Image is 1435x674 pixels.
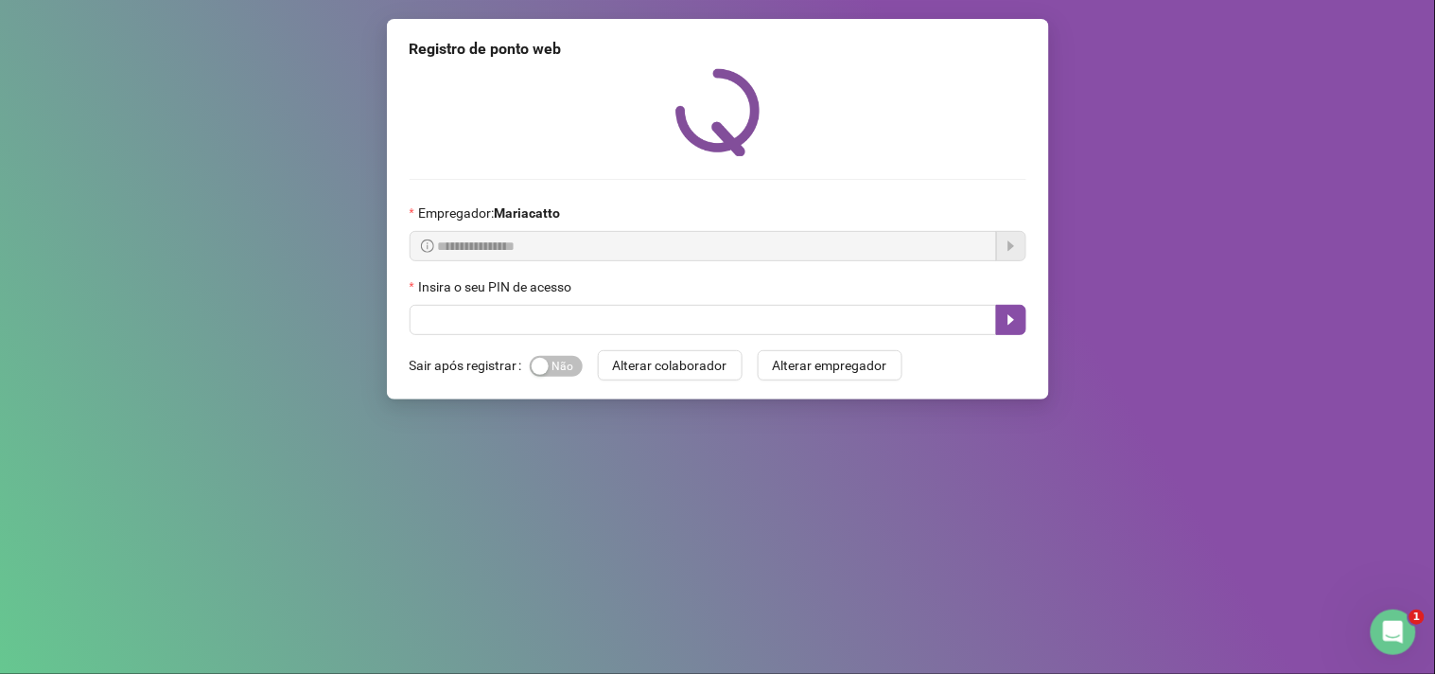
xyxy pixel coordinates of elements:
span: caret-right [1004,312,1019,328]
label: Insira o seu PIN de acesso [410,276,584,297]
div: Registro de ponto web [410,38,1026,61]
span: Alterar empregador [773,355,887,376]
span: 1 [1409,610,1425,625]
span: Empregador : [418,203,560,223]
button: Alterar colaborador [598,350,743,381]
img: QRPoint [675,68,761,156]
strong: Mariacatto [494,205,560,221]
span: info-circle [421,239,434,253]
label: Sair após registrar [410,350,530,381]
iframe: Intercom live chat [1371,610,1416,655]
button: Alterar empregador [758,350,902,381]
span: Alterar colaborador [613,355,727,376]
